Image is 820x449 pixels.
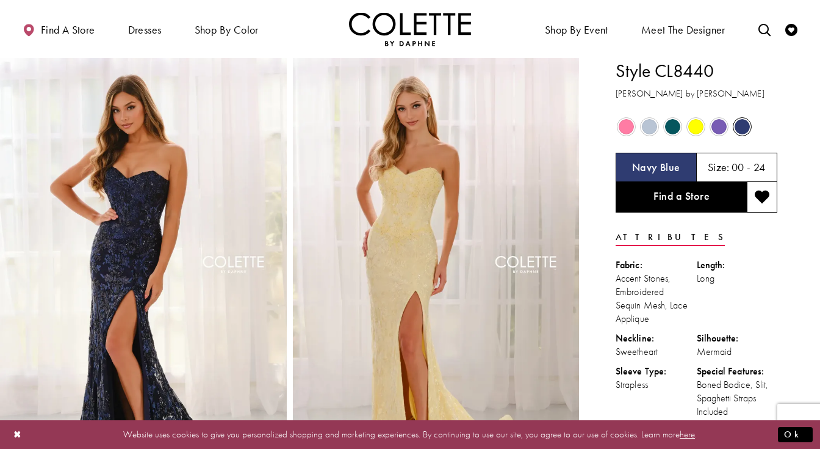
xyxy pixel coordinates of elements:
[616,345,697,359] div: Sweetheart
[778,427,813,442] button: Submit Dialog
[128,24,162,36] span: Dresses
[616,365,697,378] div: Sleeve Type:
[41,24,95,36] span: Find a store
[616,272,697,326] div: Accent Stones, Embroidered Sequin Mesh, Lace Applique
[616,332,697,345] div: Neckline:
[616,116,637,137] div: Cotton Candy
[616,378,697,392] div: Strapless
[732,116,753,137] div: Navy Blue
[641,24,725,36] span: Meet the designer
[685,116,707,137] div: Yellow
[639,116,660,137] div: Ice Blue
[638,12,728,46] a: Meet the designer
[697,258,778,272] div: Length:
[755,12,774,46] a: Toggle search
[542,12,611,46] span: Shop By Event
[782,12,800,46] a: Check Wishlist
[732,161,766,173] h5: 00 - 24
[616,115,777,139] div: Product color controls state depends on size chosen
[708,116,730,137] div: Violet
[192,12,262,46] span: Shop by color
[747,182,777,213] button: Add to wishlist
[349,12,471,46] img: Colette by Daphne
[697,332,778,345] div: Silhouette:
[708,160,730,174] span: Size:
[88,426,732,443] p: Website uses cookies to give you personalized shopping and marketing experiences. By continuing t...
[20,12,98,46] a: Find a store
[195,24,259,36] span: Shop by color
[545,24,608,36] span: Shop By Event
[697,378,778,418] div: Boned Bodice, Slit, Spaghetti Straps Included
[349,12,471,46] a: Visit Home Page
[125,12,165,46] span: Dresses
[616,182,747,213] a: Find a Store
[697,365,778,378] div: Special Features:
[662,116,683,137] div: Spruce
[616,58,777,84] h1: Style CL8440
[616,258,697,272] div: Fabric:
[697,272,778,285] div: Long
[632,161,680,173] h5: Chosen color
[680,428,695,440] a: here
[616,87,777,101] h3: [PERSON_NAME] by [PERSON_NAME]
[697,345,778,359] div: Mermaid
[7,424,28,445] button: Close Dialog
[616,228,725,246] a: Attributes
